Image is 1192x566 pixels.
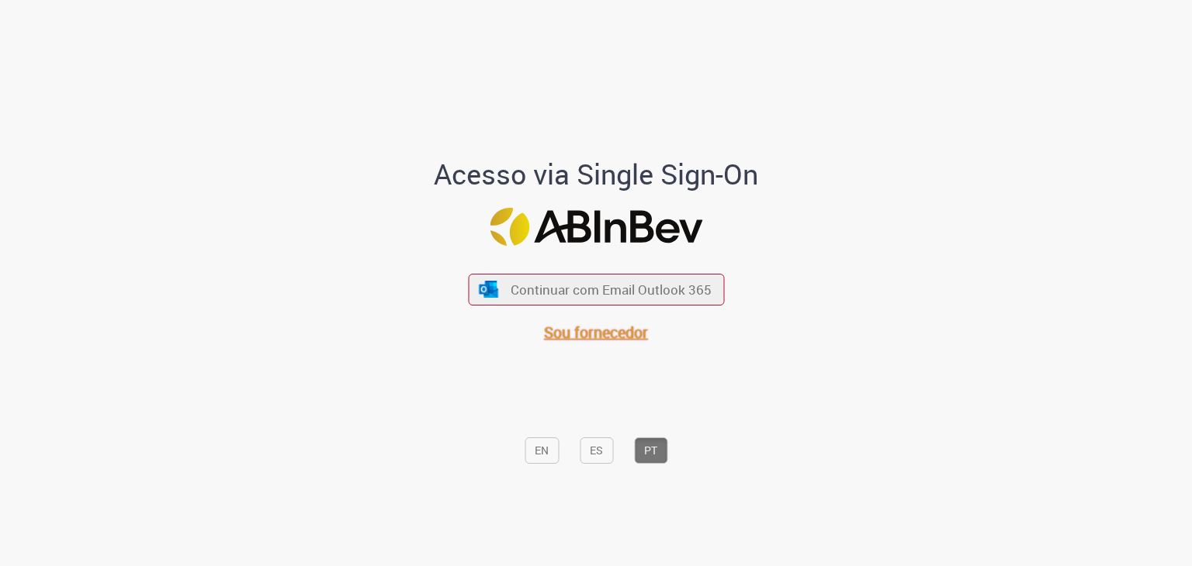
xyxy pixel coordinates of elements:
[634,437,667,464] button: PT
[381,159,812,190] h1: Acesso via Single Sign-On
[478,281,500,298] img: ícone Azure/Microsoft 360
[511,281,712,299] span: Continuar com Email Outlook 365
[490,208,702,246] img: Logo ABInBev
[468,274,724,305] button: ícone Azure/Microsoft 360 Continuar com Email Outlook 365
[525,437,559,464] button: EN
[580,437,613,464] button: ES
[544,322,648,343] a: Sou fornecedor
